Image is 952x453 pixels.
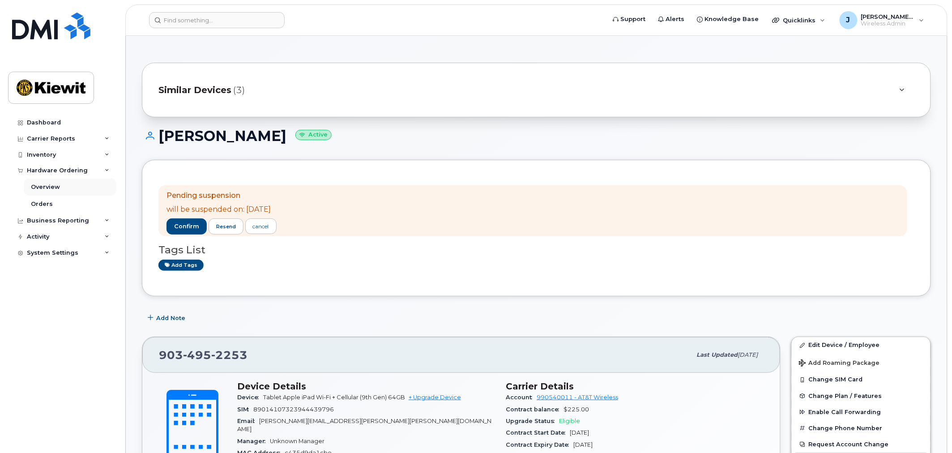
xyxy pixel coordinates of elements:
span: [DATE] [570,429,589,436]
span: [DATE] [574,441,593,448]
span: Similar Devices [158,84,231,97]
span: Email [237,418,259,424]
span: Add Roaming Package [799,359,880,368]
button: Request Account Change [792,436,931,453]
span: Contract Expiry Date [506,441,574,448]
span: 903 [159,348,248,362]
h3: Tags List [158,244,914,256]
h1: [PERSON_NAME] [142,128,931,144]
span: Change Plan / Features [809,393,882,399]
span: Manager [237,438,270,444]
p: Pending suspension [166,191,277,201]
button: Add Roaming Package [792,353,931,372]
span: Enable Call Forwarding [809,409,881,415]
span: 495 [183,348,211,362]
small: Active [295,130,332,140]
span: Contract balance [506,406,564,413]
a: + Upgrade Device [409,394,461,401]
span: Upgrade Status [506,418,559,424]
span: (3) [233,84,245,97]
span: $225.00 [564,406,589,413]
button: confirm [166,218,207,235]
a: 990540011 - AT&T Wireless [537,394,619,401]
span: Account [506,394,537,401]
span: [PERSON_NAME][EMAIL_ADDRESS][PERSON_NAME][PERSON_NAME][DOMAIN_NAME] [237,418,491,432]
span: Unknown Manager [270,438,324,444]
button: Change Phone Number [792,420,931,436]
a: cancel [245,218,277,234]
span: Device [237,394,263,401]
button: Change Plan / Features [792,388,931,404]
p: will be suspended on: [DATE] [166,205,277,215]
span: Tablet Apple iPad Wi-Fi + Cellular (9th Gen) 64GB [263,394,405,401]
button: Add Note [142,310,193,326]
a: Add tags [158,260,204,271]
span: 2253 [211,348,248,362]
span: Add Note [156,314,185,322]
span: [DATE] [738,351,758,358]
button: resend [209,218,243,235]
span: resend [216,223,236,230]
button: Change SIM Card [792,372,931,388]
span: confirm [174,222,199,231]
span: Last updated [697,351,738,358]
button: Enable Call Forwarding [792,404,931,420]
div: cancel [253,222,269,231]
a: Edit Device / Employee [792,337,931,353]
span: Eligible [559,418,581,424]
h3: Carrier Details [506,381,764,392]
h3: Device Details [237,381,495,392]
iframe: Messenger Launcher [913,414,945,446]
span: Contract Start Date [506,429,570,436]
span: 89014107323944439796 [253,406,334,413]
span: SIM [237,406,253,413]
